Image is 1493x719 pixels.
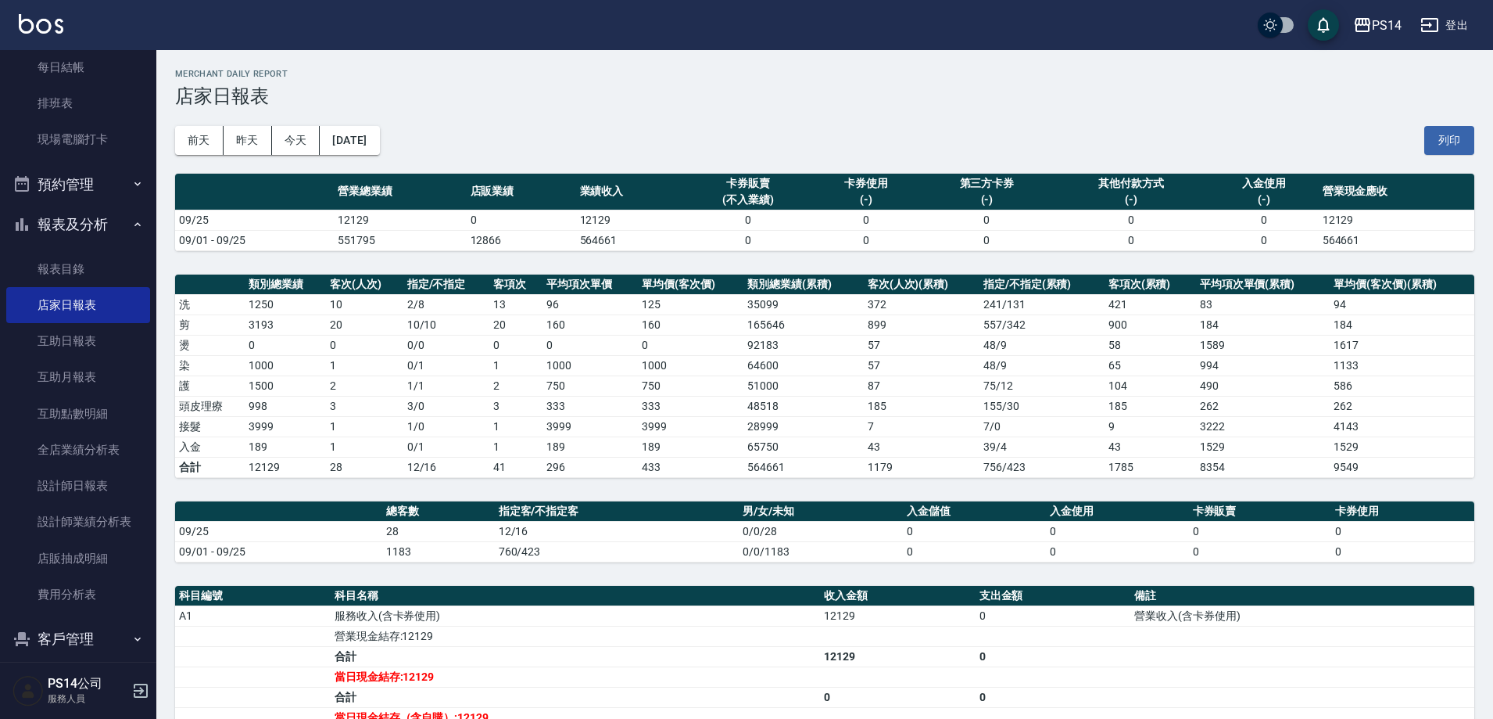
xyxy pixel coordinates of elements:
td: 104 [1105,376,1196,396]
th: 卡券販賣 [1189,502,1332,522]
td: 0 [1046,541,1189,562]
button: 昨天 [224,126,272,155]
td: 4143 [1330,416,1474,437]
th: 指定/不指定(累積) [979,275,1105,295]
button: 今天 [272,126,320,155]
td: 0 / 1 [403,355,490,376]
td: 12129 [334,210,467,230]
td: 96 [542,294,638,315]
td: 160 [542,315,638,335]
td: 12129 [820,606,976,626]
div: (不入業績) [689,192,807,208]
td: 12129 [245,457,326,477]
td: 998 [245,396,326,416]
td: 262 [1196,396,1330,416]
td: 64600 [743,355,863,376]
td: 51000 [743,376,863,396]
td: 83 [1196,294,1330,315]
td: 185 [864,396,979,416]
div: (-) [1057,192,1205,208]
td: 當日現金結存:12129 [331,667,820,687]
p: 服務人員 [48,692,127,706]
th: 平均項次單價 [542,275,638,295]
td: 0 [811,230,921,250]
td: 1589 [1196,335,1330,355]
th: 備註 [1130,586,1474,606]
td: 125 [638,294,743,315]
th: 科目名稱 [331,586,820,606]
th: 指定客/不指定客 [495,502,739,522]
td: 營業現金結存:12129 [331,626,820,646]
td: 接髮 [175,416,245,437]
th: 營業總業績 [334,174,467,210]
td: 750 [542,376,638,396]
td: 0 [921,230,1054,250]
td: 0 [903,541,1046,562]
button: 登出 [1414,11,1474,40]
td: 28 [326,457,403,477]
td: 0 [686,230,811,250]
td: 189 [638,437,743,457]
td: 1 [326,416,403,437]
button: 報表及分析 [6,204,150,245]
td: 7 [864,416,979,437]
button: PS14 [1347,9,1408,41]
td: 0 [686,210,811,230]
th: 類別總業績(累積) [743,275,863,295]
td: 189 [245,437,326,457]
td: 0 / 1 [403,437,490,457]
td: 10 / 10 [403,315,490,335]
td: 421 [1105,294,1196,315]
td: 1 [489,437,542,457]
td: 0 [811,210,921,230]
td: 189 [542,437,638,457]
td: 43 [864,437,979,457]
td: 1183 [382,541,495,562]
td: 3999 [245,416,326,437]
th: 營業現金應收 [1319,174,1474,210]
th: 店販業績 [467,174,576,210]
td: 10 [326,294,403,315]
td: 490 [1196,376,1330,396]
th: 單均價(客次價)(累積) [1330,275,1474,295]
td: 12129 [820,646,976,667]
td: 94 [1330,294,1474,315]
div: (-) [815,192,917,208]
td: 0/0/28 [739,521,903,541]
td: 合計 [175,457,245,477]
td: 20 [489,315,542,335]
div: 第三方卡券 [925,175,1050,192]
td: 48518 [743,396,863,416]
td: 0 [489,335,542,355]
td: 160 [638,315,743,335]
div: 卡券使用 [815,175,917,192]
td: 1000 [542,355,638,376]
td: 0 [976,606,1131,626]
h3: 店家日報表 [175,85,1474,107]
td: 0 [467,210,576,230]
td: 0 [1209,230,1319,250]
td: 3 [489,396,542,416]
td: 09/01 - 09/25 [175,541,382,562]
button: 客戶管理 [6,619,150,660]
td: 1500 [245,376,326,396]
td: 0 [976,646,1131,667]
td: 0 [1209,210,1319,230]
td: 241 / 131 [979,294,1105,315]
td: 09/25 [175,210,334,230]
td: 0 [820,687,976,707]
td: 8354 [1196,457,1330,477]
div: 其他付款方式 [1057,175,1205,192]
td: 3999 [542,416,638,437]
td: 1529 [1330,437,1474,457]
th: 類別總業績 [245,275,326,295]
td: 1 [489,355,542,376]
td: 12129 [1319,210,1474,230]
div: (-) [1213,192,1315,208]
a: 店販抽成明細 [6,541,150,577]
button: 列印 [1424,126,1474,155]
td: 1000 [638,355,743,376]
td: 09/01 - 09/25 [175,230,334,250]
td: 333 [542,396,638,416]
td: 入金 [175,437,245,457]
